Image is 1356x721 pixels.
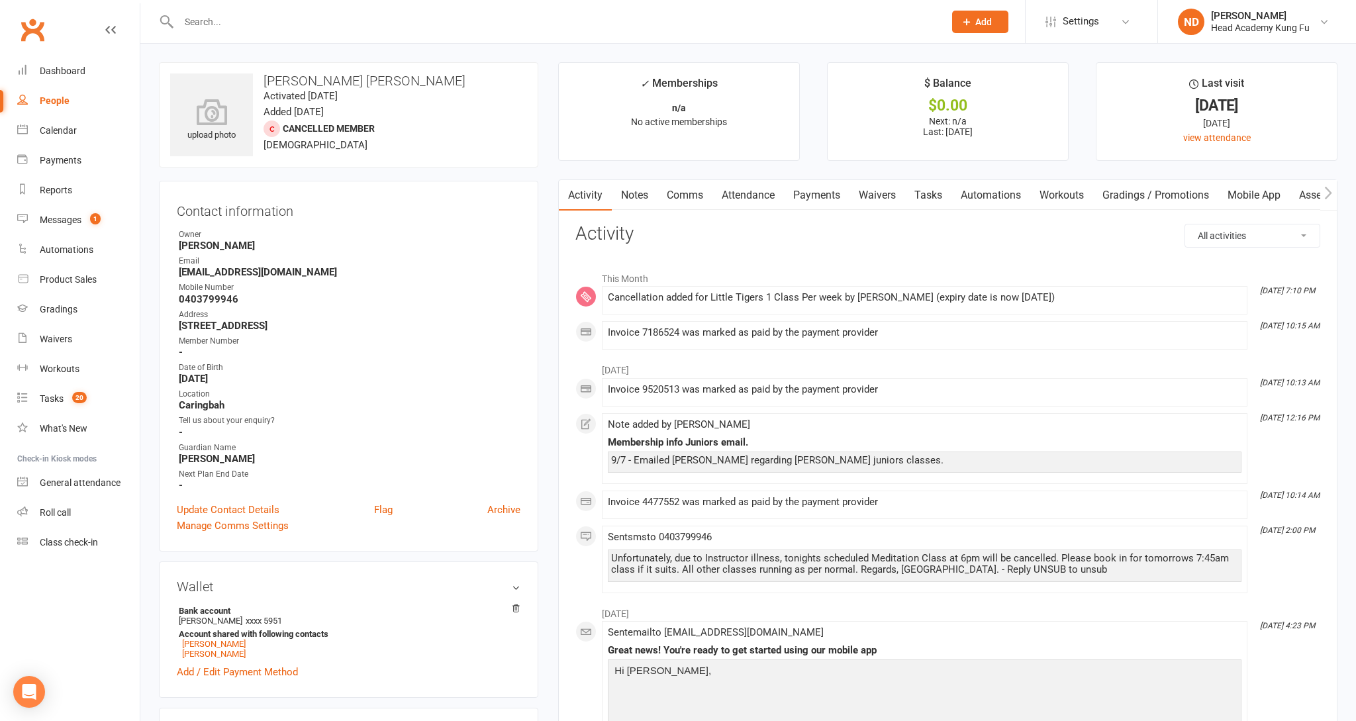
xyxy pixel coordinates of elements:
[1183,132,1251,143] a: view attendance
[179,373,520,385] strong: [DATE]
[170,99,253,142] div: upload photo
[182,639,246,649] a: [PERSON_NAME]
[712,180,784,211] a: Attendance
[40,393,64,404] div: Tasks
[40,95,70,106] div: People
[90,213,101,224] span: 1
[17,384,140,414] a: Tasks 20
[575,224,1320,244] h3: Activity
[559,180,612,211] a: Activity
[283,123,375,134] span: Cancelled member
[17,295,140,324] a: Gradings
[608,645,1241,656] div: Great news! You're ready to get started using our mobile app
[1260,413,1320,422] i: [DATE] 12:16 PM
[179,468,520,481] div: Next Plan End Date
[40,125,77,136] div: Calendar
[170,73,527,88] h3: [PERSON_NAME] [PERSON_NAME]
[575,265,1320,286] li: This Month
[40,334,72,344] div: Waivers
[246,616,282,626] span: xxxx 5951
[575,356,1320,377] li: [DATE]
[640,75,718,99] div: Memberships
[17,56,140,86] a: Dashboard
[1063,7,1099,36] span: Settings
[608,384,1241,395] div: Invoice 9520513 was marked as paid by the payment provider
[179,606,514,616] strong: Bank account
[40,537,98,548] div: Class check-in
[1178,9,1204,35] div: ND
[264,90,338,102] time: Activated [DATE]
[264,139,367,151] span: [DEMOGRAPHIC_DATA]
[487,502,520,518] a: Archive
[17,498,140,528] a: Roll call
[179,255,520,267] div: Email
[179,442,520,454] div: Guardian Name
[657,180,712,211] a: Comms
[1260,321,1320,330] i: [DATE] 10:15 AM
[1211,22,1310,34] div: Head Academy Kung Fu
[179,399,520,411] strong: Caringbah
[177,579,520,594] h3: Wallet
[631,117,727,127] span: No active memberships
[575,600,1320,621] li: [DATE]
[840,116,1056,137] p: Next: n/a Last: [DATE]
[179,266,520,278] strong: [EMAIL_ADDRESS][DOMAIN_NAME]
[905,180,951,211] a: Tasks
[40,155,81,166] div: Payments
[1030,180,1093,211] a: Workouts
[13,676,45,708] div: Open Intercom Messenger
[17,528,140,557] a: Class kiosk mode
[177,199,520,218] h3: Contact information
[40,423,87,434] div: What's New
[951,180,1030,211] a: Automations
[612,180,657,211] a: Notes
[40,185,72,195] div: Reports
[1260,491,1320,500] i: [DATE] 10:14 AM
[17,116,140,146] a: Calendar
[40,304,77,314] div: Gradings
[40,274,97,285] div: Product Sales
[1260,526,1315,535] i: [DATE] 2:00 PM
[1260,378,1320,387] i: [DATE] 10:13 AM
[952,11,1008,33] button: Add
[179,414,520,427] div: Tell us about your enquiry?
[179,426,520,438] strong: -
[17,324,140,354] a: Waivers
[17,205,140,235] a: Messages 1
[1108,116,1325,130] div: [DATE]
[17,414,140,444] a: What's New
[40,215,81,225] div: Messages
[924,75,971,99] div: $ Balance
[17,86,140,116] a: People
[849,180,905,211] a: Waivers
[177,502,279,518] a: Update Contact Details
[608,497,1241,508] div: Invoice 4477552 was marked as paid by the payment provider
[179,281,520,294] div: Mobile Number
[17,468,140,498] a: General attendance kiosk mode
[1093,180,1218,211] a: Gradings / Promotions
[611,663,1238,682] p: Hi [PERSON_NAME],
[40,244,93,255] div: Automations
[179,479,520,491] strong: -
[182,649,246,659] a: [PERSON_NAME]
[179,309,520,321] div: Address
[608,531,712,543] span: Sent sms to 0403799946
[179,228,520,241] div: Owner
[40,363,79,374] div: Workouts
[17,146,140,175] a: Payments
[179,361,520,374] div: Date of Birth
[608,419,1241,430] div: Note added by [PERSON_NAME]
[1211,10,1310,22] div: [PERSON_NAME]
[177,604,520,661] li: [PERSON_NAME]
[40,507,71,518] div: Roll call
[784,180,849,211] a: Payments
[1218,180,1290,211] a: Mobile App
[177,518,289,534] a: Manage Comms Settings
[40,477,121,488] div: General attendance
[179,346,520,358] strong: -
[608,626,824,638] span: Sent email to [EMAIL_ADDRESS][DOMAIN_NAME]
[1189,75,1244,99] div: Last visit
[1108,99,1325,113] div: [DATE]
[179,320,520,332] strong: [STREET_ADDRESS]
[608,327,1241,338] div: Invoice 7186524 was marked as paid by the payment provider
